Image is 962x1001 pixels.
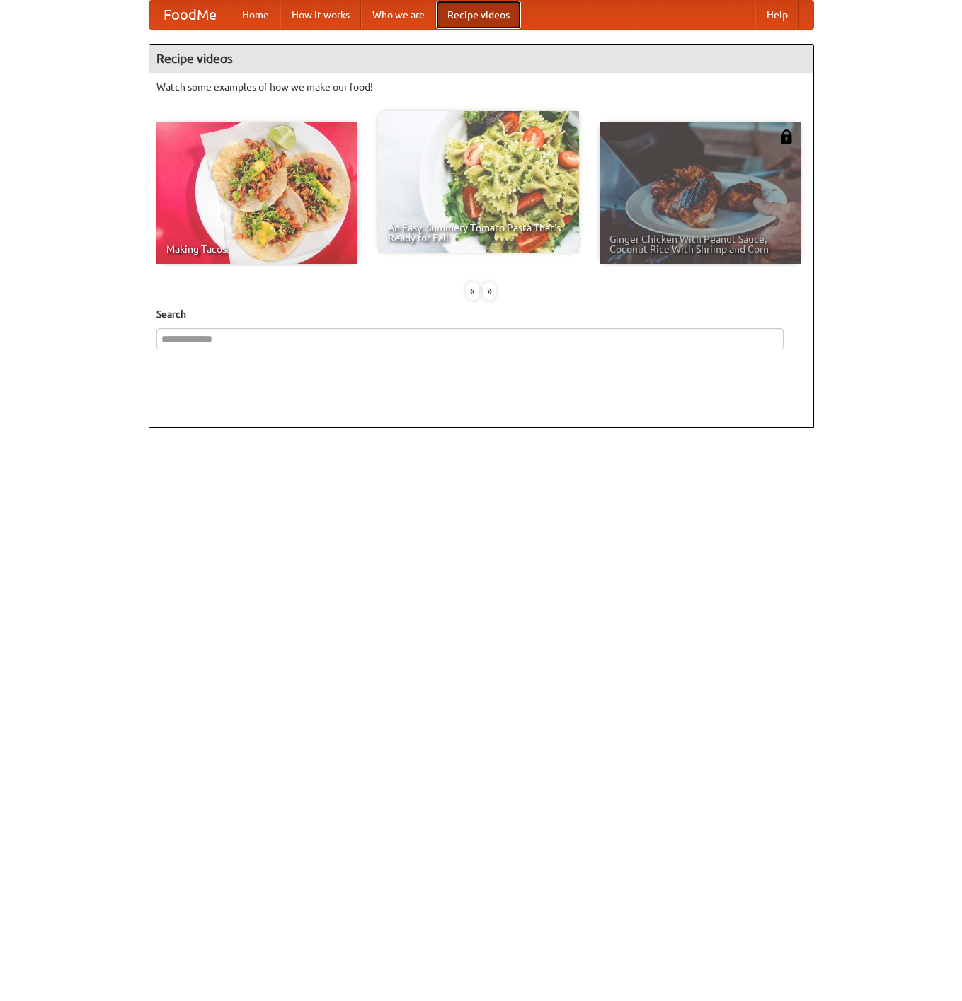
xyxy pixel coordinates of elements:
h5: Search [156,307,806,321]
img: 483408.png [779,129,794,144]
a: Who we are [361,1,436,29]
p: Watch some examples of how we make our food! [156,80,806,94]
a: An Easy, Summery Tomato Pasta That's Ready for Fall [378,111,579,253]
a: Making Tacos [156,122,357,264]
a: Help [755,1,799,29]
a: How it works [280,1,361,29]
a: Recipe videos [436,1,521,29]
a: FoodMe [149,1,231,29]
div: « [466,282,479,300]
span: Making Tacos [166,244,348,254]
a: Home [231,1,280,29]
h4: Recipe videos [149,45,813,73]
span: An Easy, Summery Tomato Pasta That's Ready for Fall [388,223,569,243]
div: » [483,282,496,300]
